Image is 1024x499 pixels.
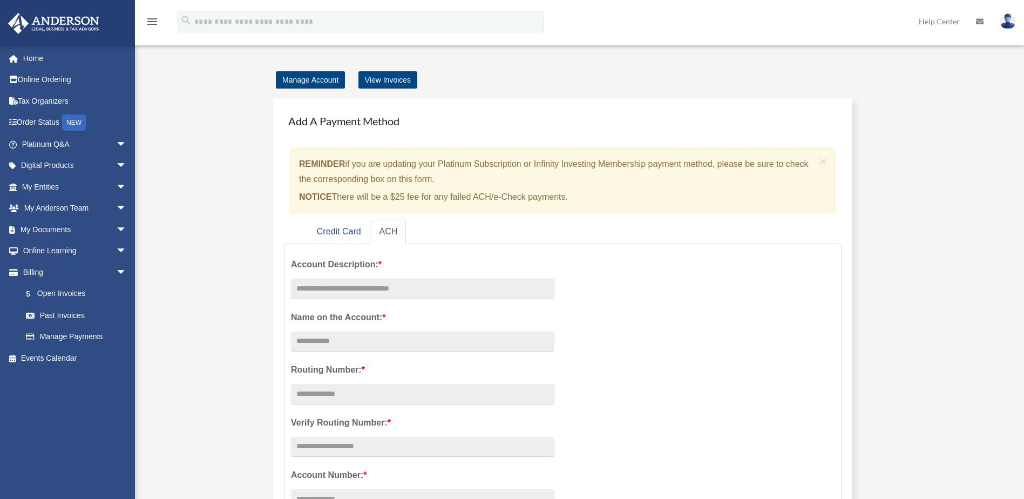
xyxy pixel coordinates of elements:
[284,109,842,133] h4: Add A Payment Method
[291,310,554,325] label: Name on the Account:
[290,148,835,213] div: if you are updating your Platinum Subscription or Infinity Investing Membership payment method, p...
[116,155,138,177] span: arrow_drop_down
[8,155,143,177] a: Digital Productsarrow_drop_down
[8,176,143,198] a: My Entitiesarrow_drop_down
[15,283,143,305] a: $Open Invoices
[8,69,143,91] a: Online Ordering
[8,219,143,240] a: My Documentsarrow_drop_down
[8,112,143,134] a: Order StatusNEW
[291,257,554,272] label: Account Description:
[116,133,138,156] span: arrow_drop_down
[291,468,554,483] label: Account Number:
[180,15,192,26] i: search
[299,192,331,201] strong: NOTICE
[15,305,143,326] a: Past Invoices
[820,156,827,167] button: Close
[1000,14,1016,29] img: User Pic
[291,362,554,377] label: Routing Number:
[299,190,816,205] p: There will be a $25 fee for any failed ACH/e-Check payments.
[146,15,159,28] i: menu
[15,326,138,348] a: Manage Payments
[116,176,138,198] span: arrow_drop_down
[276,71,345,89] a: Manage Account
[5,13,103,34] img: Anderson Advisors Platinum Portal
[308,220,370,244] a: Credit Card
[116,261,138,284] span: arrow_drop_down
[8,90,143,112] a: Tax Organizers
[62,114,86,131] div: NEW
[8,133,143,155] a: Platinum Q&Aarrow_drop_down
[8,48,143,69] a: Home
[116,198,138,220] span: arrow_drop_down
[371,220,406,244] a: ACH
[116,219,138,241] span: arrow_drop_down
[291,415,554,430] label: Verify Routing Number:
[8,240,143,262] a: Online Learningarrow_drop_down
[32,287,37,301] span: $
[358,71,417,89] a: View Invoices
[299,159,345,168] strong: REMINDER
[8,261,143,283] a: Billingarrow_drop_down
[8,347,143,369] a: Events Calendar
[146,19,159,28] a: menu
[116,240,138,262] span: arrow_drop_down
[820,155,827,167] span: ×
[8,198,143,219] a: My Anderson Teamarrow_drop_down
